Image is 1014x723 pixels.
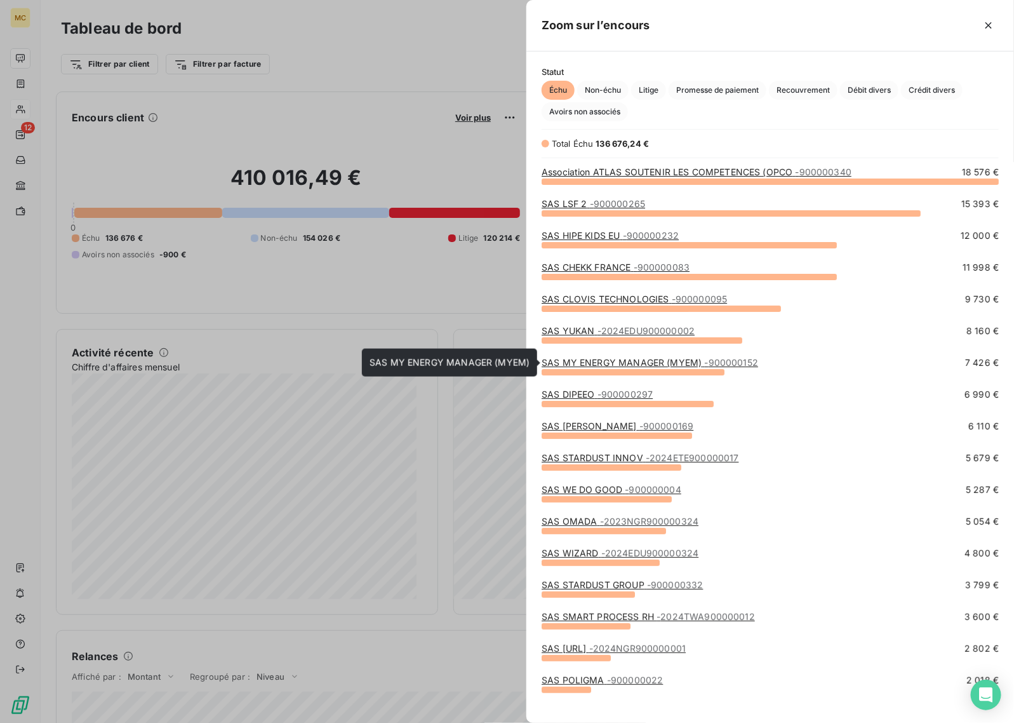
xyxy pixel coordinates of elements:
[542,198,645,209] a: SAS LSF 2
[542,421,693,431] a: SAS [PERSON_NAME]
[964,388,999,401] span: 6 990 €
[542,230,679,241] a: SAS HIPE KIDS EU
[704,357,758,368] span: - 900000152
[542,102,628,121] button: Avoirs non associés
[596,139,650,149] span: 136 676,24 €
[542,579,703,590] a: SAS STARDUST GROUP
[966,325,999,337] span: 8 160 €
[526,166,1014,708] div: grid
[625,484,681,495] span: - 900000004
[590,198,646,209] span: - 900000265
[657,611,755,622] span: - 2024TWA900000012
[552,139,594,149] span: Total Échu
[542,643,686,654] a: SAS [URL]
[964,611,999,623] span: 3 600 €
[971,680,1001,710] div: Open Intercom Messenger
[577,81,629,100] button: Non-échu
[631,81,666,100] button: Litige
[964,642,999,655] span: 2 802 €
[542,262,690,273] a: SAS CHEKK FRANCE
[597,389,653,400] span: - 900000297
[966,452,999,464] span: 5 679 €
[542,548,698,558] a: SAS WIZARD
[542,166,851,177] a: Association ATLAS SOUTENIR LES COMPETENCES (OPCO
[542,17,650,34] h5: Zoom sur l’encours
[901,81,963,100] button: Crédit divers
[965,579,999,591] span: 3 799 €
[966,674,999,687] span: 2 018 €
[600,516,699,527] span: - 2023NGR900000324
[542,325,695,336] a: SAS YUKAN
[542,675,663,686] a: SAS POLIGMA
[968,420,999,433] span: 6 110 €
[634,262,690,273] span: - 900000083
[966,515,999,528] span: 5 054 €
[542,484,681,495] a: SAS WE DO GOOD
[966,483,999,496] span: 5 287 €
[963,261,999,274] span: 11 998 €
[646,452,739,463] span: - 2024ETE900000017
[604,706,702,717] span: - 2024TWA900000001
[962,166,999,179] span: 18 576 €
[542,294,727,304] a: SAS CLOVIS TECHNOLOGIES
[589,643,686,654] span: - 2024NGR900000001
[965,356,999,369] span: 7 426 €
[542,389,653,400] a: SAS DIPEEO
[964,547,999,560] span: 4 800 €
[639,421,694,431] span: - 900000169
[795,166,851,177] span: - 900000340
[961,198,999,210] span: 15 393 €
[672,294,728,304] span: - 900000095
[597,325,695,336] span: - 2024EDU900000002
[542,611,755,622] a: SAS SMART PROCESS RH
[769,81,837,100] button: Recouvrement
[542,67,999,77] span: Statut
[607,675,664,686] span: - 900000022
[542,706,702,717] a: SAS BEEHELP
[669,81,766,100] button: Promesse de paiement
[370,357,530,368] span: SAS MY ENERGY MANAGER (MYEM)
[623,230,679,241] span: - 900000232
[965,293,999,306] span: 9 730 €
[542,81,575,100] button: Échu
[601,548,699,558] span: - 2024EDU900000324
[647,579,704,590] span: - 900000332
[966,706,999,719] span: 1 936 €
[542,357,758,368] a: SAS MY ENERGY MANAGER (MYEM)
[840,81,898,100] button: Débit divers
[542,516,698,527] a: SAS OMADA
[961,229,999,242] span: 12 000 €
[542,452,738,463] a: SAS STARDUST INNOV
